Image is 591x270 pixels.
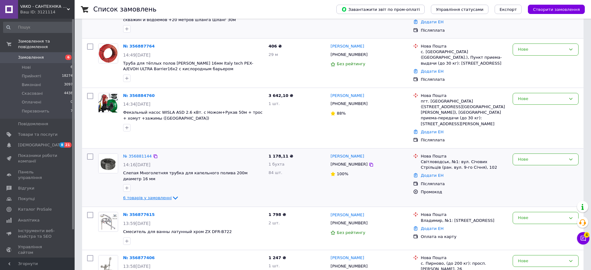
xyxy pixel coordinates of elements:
a: № 356877615 [123,212,155,217]
div: Ваш ID: 3121114 [20,9,75,15]
span: Каталог ProSale [18,207,52,212]
img: Фото товару [99,212,117,231]
a: № 356884760 [123,93,155,98]
span: 1 бухта [269,162,284,167]
span: 13:59[DATE] [123,221,150,226]
a: Додати ЕН [421,20,443,24]
div: Нова Пошта [421,43,507,49]
a: Фекальный насос WISLA ASD 2.6 кВт. с Ножом+Рукав 50м + трос + хомут +зажимы ([GEOGRAPHIC_DATA]) [123,110,262,121]
div: с. [GEOGRAPHIC_DATA] ([GEOGRAPHIC_DATA].), Пункт приема-выдачи (до 30 кг): [STREET_ADDRESS] [421,49,507,66]
span: Замовлення та повідомлення [18,39,75,50]
span: 2 шт. [269,221,280,225]
a: Фото товару [98,153,118,173]
span: 3097 [64,82,73,88]
div: Нове [518,96,566,102]
span: VAKO - САНТЕХНІКА ОПЛЕННЯ ВОДОПОСТАЧАННЯ [20,4,67,9]
div: Нове [518,258,566,264]
a: Додати ЕН [421,173,443,178]
a: Полный комплект для дачи Вибрационный насос для колодца скважин и водоемов +20 метров шланга Шлан... [123,11,257,22]
span: Скасовані [22,91,43,96]
span: 1 247 ₴ [269,255,286,260]
span: 88% [337,111,346,116]
span: 6 [71,65,73,70]
span: 1 178,11 ₴ [269,154,293,158]
div: Оплата на карту [421,234,507,240]
a: Додати ЕН [421,226,443,231]
div: Промокод [419,188,509,196]
span: 4438 [64,91,73,96]
a: № 356887764 [123,44,155,48]
span: 6 [65,55,72,60]
div: Нове [518,215,566,221]
div: Нова Пошта [421,153,507,159]
span: 21 [64,142,72,148]
a: Фото товару [98,212,118,232]
span: Перезвонить [22,108,49,114]
span: 1 шт. [269,263,280,268]
span: Аналітика [18,217,39,223]
img: Фото товару [99,93,118,112]
span: [DEMOGRAPHIC_DATA] [18,142,64,148]
span: Нові [22,65,31,70]
span: 406 ₴ [269,44,282,48]
a: Фото товару [98,93,118,113]
span: Без рейтингу [337,62,365,66]
span: 84 шт. [269,170,282,175]
div: Післяплата [421,181,507,187]
img: Фото товару [99,154,118,173]
span: 100% [337,172,348,176]
span: Виконані [22,82,41,88]
span: 14:16[DATE] [123,162,150,167]
span: 1 шт. [269,101,280,106]
img: Фото товару [99,44,118,63]
span: 18274 [62,73,73,79]
button: Створити замовлення [528,5,585,14]
div: Післяплата [421,137,507,143]
div: Владимир, №1: [STREET_ADDRESS] [421,218,507,223]
a: Смеситель для ванны латунный хром ZX DFR-B722 [123,229,232,234]
span: 14:34[DATE] [123,102,150,107]
span: 1 798 ₴ [269,212,286,217]
a: [PERSON_NAME] [330,43,364,49]
span: Створити замовлення [533,7,580,12]
span: [PHONE_NUMBER] [330,52,367,57]
span: Відгуки [18,185,34,191]
input: Пошук [3,22,73,33]
span: 3 642,10 ₴ [269,93,293,98]
span: Замовлення [18,55,44,60]
span: Управління статусами [436,7,483,12]
span: 7 [71,108,73,114]
span: Панель управління [18,169,58,181]
span: 13:58[DATE] [123,264,150,269]
button: Завантажити звіт по пром-оплаті [336,5,425,14]
a: Труба для тёплых полов [PERSON_NAME] 16мм Italy tech PEX-A/EVOH ULTRA Barrier16x2 с кислородным б... [123,61,253,71]
div: пгт. [GEOGRAPHIC_DATA] ([STREET_ADDRESS][GEOGRAPHIC_DATA][PERSON_NAME]), [GEOGRAPHIC_DATA] приема... [421,98,507,127]
span: Оплачені [22,99,41,105]
button: Чат з покупцем4 [577,232,589,245]
span: Завантажити звіт по пром-оплаті [341,7,420,12]
span: [PHONE_NUMBER] [330,221,367,225]
a: [PERSON_NAME] [330,93,364,99]
span: 4 [584,232,589,238]
div: Нове [518,156,566,163]
span: 14:49[DATE] [123,53,150,57]
a: Додати ЕН [421,69,443,74]
span: 6 товарів у замовленні [123,195,172,200]
a: Фото товару [98,43,118,63]
a: Створити замовлення [522,7,585,11]
a: [PERSON_NAME] [330,255,364,261]
span: Товари та послуги [18,132,58,137]
div: Післяплата [421,77,507,82]
span: Управління сайтом [18,244,58,255]
span: [PHONE_NUMBER] [330,162,367,167]
span: [PHONE_NUMBER] [330,101,367,106]
button: Експорт [495,5,522,14]
span: 8 [59,142,64,148]
a: Додати ЕН [421,130,443,134]
a: Слепая Многолетняя трубка для капельного полива 200м диаметр 16 мм [123,171,247,181]
div: Нова Пошта [421,212,507,217]
div: Нова Пошта [421,255,507,261]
